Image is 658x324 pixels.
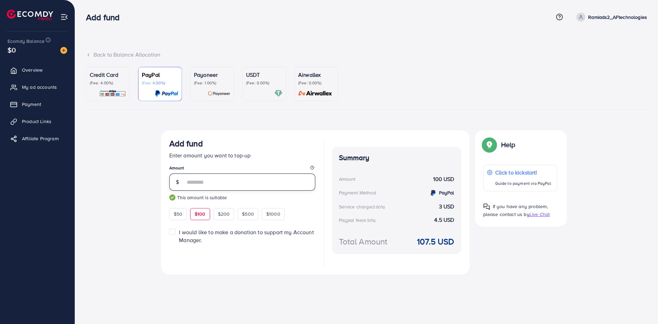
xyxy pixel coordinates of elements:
h3: Add fund [86,12,125,22]
div: Back to Balance Allocation [86,51,647,59]
legend: Amount [169,165,315,173]
p: (Fee: 0.00%) [298,80,334,86]
p: Help [501,141,515,149]
strong: 3 USD [439,203,454,211]
span: $0 [8,45,16,55]
img: Popup guide [483,203,490,210]
p: Payoneer [194,71,230,79]
img: card [155,89,178,97]
img: card [99,89,126,97]
p: Guide to payment via PayPal [495,179,551,188]
span: Live Chat [529,211,550,218]
span: Product Links [22,118,51,125]
div: Total Amount [339,236,388,248]
img: logo [7,10,53,20]
p: (Fee: 4.00%) [90,80,126,86]
p: (Fee: 0.00%) [246,80,282,86]
h3: Add fund [169,139,203,148]
a: Ramiads2_AFtechnologies [574,13,647,22]
p: Ramiads2_AFtechnologies [588,13,647,21]
p: Enter amount you want to top-up [169,151,315,159]
span: My ad accounts [22,84,57,91]
strong: 4.5 USD [434,216,454,224]
span: Payment [22,101,41,108]
span: $50 [174,211,182,217]
p: USDT [246,71,282,79]
div: Service charge [339,203,387,210]
p: Credit Card [90,71,126,79]
span: $500 [242,211,254,217]
strong: PayPal [439,189,454,196]
small: (4.50%) [363,218,376,223]
span: $100 [195,211,206,217]
h4: Summary [339,154,454,162]
p: PayPal [142,71,178,79]
p: Click to kickstart! [495,168,551,177]
img: card [296,89,334,97]
span: I would like to make a donation to support my Account Manager. [179,228,314,244]
small: (3.00%) [372,204,385,210]
span: Ecomdy Balance [8,38,45,45]
iframe: Chat [629,293,653,319]
img: image [60,47,67,54]
div: Paypal fee [339,217,378,224]
img: credit [429,189,437,197]
a: My ad accounts [5,80,70,94]
div: Payment Method [339,189,376,196]
img: guide [169,194,175,201]
p: (Fee: 1.00%) [194,80,230,86]
a: Overview [5,63,70,77]
p: (Fee: 4.50%) [142,80,178,86]
span: Overview [22,67,42,73]
a: Product Links [5,115,70,128]
a: Payment [5,97,70,111]
span: $200 [218,211,230,217]
a: Affiliate Program [5,132,70,145]
img: card [208,89,230,97]
img: card [275,89,282,97]
span: Affiliate Program [22,135,59,142]
span: If you have any problem, please contact us by [483,203,548,218]
small: This amount is suitable [169,194,315,201]
strong: 107.5 USD [417,236,454,248]
iframe: PayPal [247,252,315,264]
span: $1000 [266,211,280,217]
p: Airwallex [298,71,334,79]
div: Amount [339,176,356,182]
img: menu [60,13,68,21]
strong: 100 USD [433,175,454,183]
img: Popup guide [483,139,496,151]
